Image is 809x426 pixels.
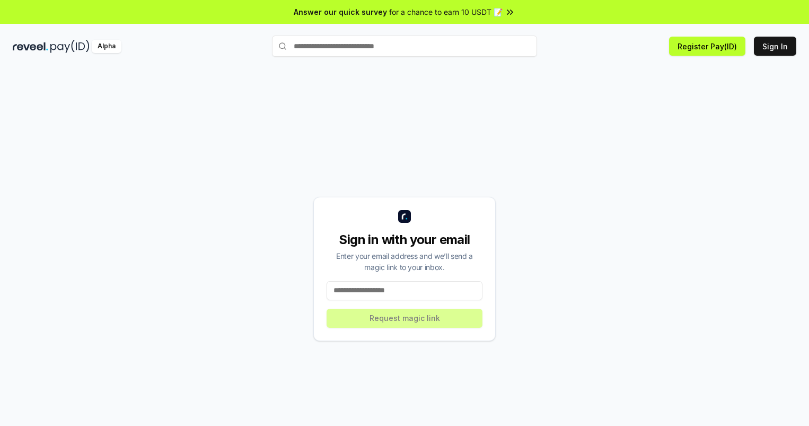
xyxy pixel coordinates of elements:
div: Enter your email address and we’ll send a magic link to your inbox. [327,250,482,273]
img: logo_small [398,210,411,223]
img: pay_id [50,40,90,53]
span: for a chance to earn 10 USDT 📝 [389,6,503,18]
span: Answer our quick survey [294,6,387,18]
div: Sign in with your email [327,231,482,248]
div: Alpha [92,40,121,53]
button: Register Pay(ID) [669,37,745,56]
button: Sign In [754,37,796,56]
img: reveel_dark [13,40,48,53]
